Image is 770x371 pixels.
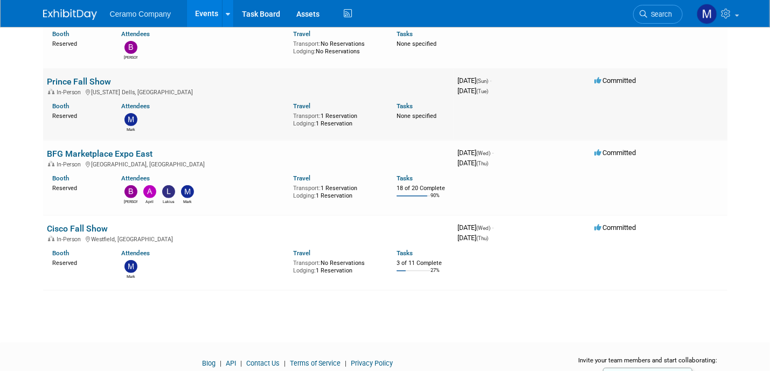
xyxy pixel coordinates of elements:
div: Mark Ries [124,273,137,279]
td: 90% [431,193,440,207]
a: Travel [293,102,310,110]
span: | [238,359,245,367]
a: Booth [53,102,70,110]
img: Mark Ries [181,185,194,198]
a: Tasks [397,30,413,38]
div: Mark Ries [124,126,137,132]
a: Contact Us [246,359,280,367]
div: 1 Reservation 1 Reservation [293,110,380,127]
div: Brian Howard [124,198,137,205]
a: Attendees [121,102,150,110]
span: [DATE] [458,87,489,95]
img: Lakius Mccoy [162,185,175,198]
span: Lodging: [293,48,316,55]
img: Brian Howard [124,41,137,54]
div: Reserved [53,183,106,192]
span: None specified [397,40,436,47]
a: Travel [293,30,310,38]
span: Transport: [293,40,321,47]
a: API [226,359,236,367]
span: In-Person [57,236,85,243]
span: Transport: [293,185,321,192]
span: [DATE] [458,234,489,242]
div: 1 Reservation 1 Reservation [293,183,380,199]
span: (Sun) [477,78,489,84]
a: Blog [202,359,216,367]
span: [DATE] [458,223,494,232]
span: | [217,359,224,367]
div: No Reservations No Reservations [293,38,380,55]
span: Transport: [293,113,321,120]
img: Mark Ries [124,260,137,273]
div: [US_STATE] Dells, [GEOGRAPHIC_DATA] [47,87,449,96]
span: | [342,359,349,367]
div: April Rockett [143,198,156,205]
a: Booth [53,30,70,38]
a: Terms of Service [290,359,341,367]
div: Westfield, [GEOGRAPHIC_DATA] [47,234,449,243]
span: [DATE] [458,159,489,167]
div: Reserved [53,257,106,267]
span: Committed [595,76,636,85]
span: Transport: [293,260,321,267]
div: Reserved [53,110,106,120]
span: | [281,359,288,367]
span: Lodging: [293,120,316,127]
div: No Reservations 1 Reservation [293,257,380,274]
span: (Thu) [477,160,489,166]
span: [DATE] [458,149,494,157]
span: (Wed) [477,225,491,231]
div: Brian Howard [124,54,137,60]
td: 27% [431,268,440,282]
a: Booth [53,174,70,182]
img: In-Person Event [48,161,54,166]
div: Mark Ries [181,198,194,205]
span: In-Person [57,161,85,168]
a: Attendees [121,174,150,182]
span: (Wed) [477,150,491,156]
a: BFG Marketplace Expo East [47,149,153,159]
span: (Thu) [477,235,489,241]
a: Cisco Fall Show [47,223,108,234]
a: Prince Fall Show [47,76,112,87]
img: Brian Howard [124,185,137,198]
img: Mark Ries [124,113,137,126]
span: Committed [595,149,636,157]
span: - [492,149,494,157]
div: 18 of 20 Complete [397,185,449,192]
a: Attendees [121,249,150,257]
div: 3 of 11 Complete [397,260,449,267]
span: Search [648,10,672,18]
span: - [492,223,494,232]
div: [GEOGRAPHIC_DATA], [GEOGRAPHIC_DATA] [47,159,449,168]
span: Committed [595,223,636,232]
a: Tasks [397,174,413,182]
img: In-Person Event [48,236,54,241]
a: Tasks [397,102,413,110]
div: Lakius Mccoy [162,198,175,205]
div: Reserved [53,38,106,48]
span: (Tue) [477,88,489,94]
a: Tasks [397,249,413,257]
span: - [490,76,492,85]
a: Booth [53,249,70,257]
a: Travel [293,249,310,257]
span: Ceramo Company [110,10,171,18]
span: Lodging: [293,192,316,199]
a: Travel [293,174,310,182]
span: [DATE] [458,76,492,85]
span: Lodging: [293,267,316,274]
img: April Rockett [143,185,156,198]
img: In-Person Event [48,89,54,94]
a: Attendees [121,30,150,38]
img: Mark Ries [697,4,717,24]
a: Privacy Policy [351,359,393,367]
img: ExhibitDay [43,9,97,20]
span: None specified [397,113,436,120]
a: Search [633,5,683,24]
span: In-Person [57,89,85,96]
